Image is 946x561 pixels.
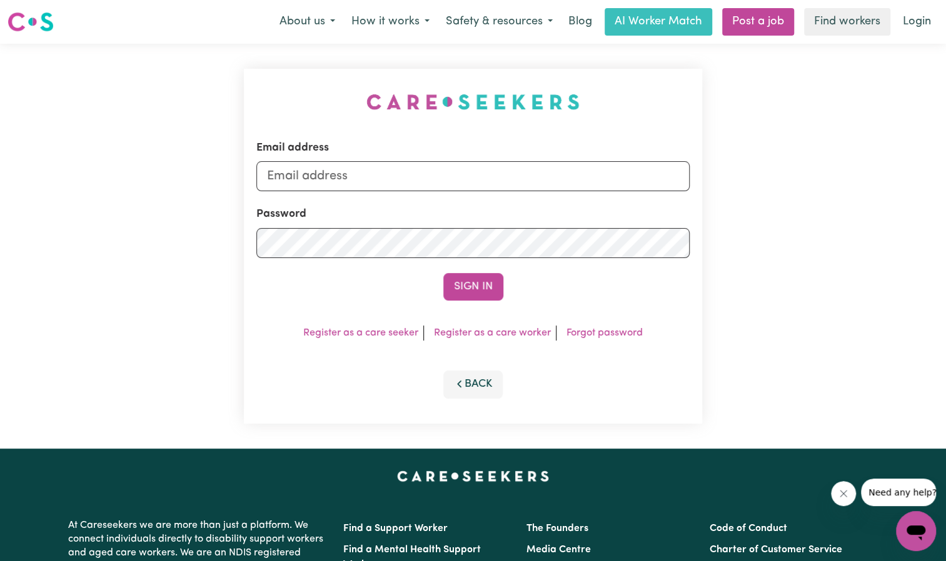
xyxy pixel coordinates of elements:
[271,9,343,35] button: About us
[861,479,936,506] iframe: Message from company
[397,471,549,481] a: Careseekers home page
[804,8,890,36] a: Find workers
[526,545,591,555] a: Media Centre
[561,8,600,36] a: Blog
[438,9,561,35] button: Safety & resources
[303,328,418,338] a: Register as a care seeker
[722,8,794,36] a: Post a job
[710,524,787,534] a: Code of Conduct
[256,140,329,156] label: Email address
[443,273,503,300] button: Sign In
[895,8,938,36] a: Login
[831,481,856,506] iframe: Close message
[605,8,712,36] a: AI Worker Match
[256,206,306,222] label: Password
[8,9,76,19] span: Need any help?
[710,545,842,555] a: Charter of Customer Service
[434,328,551,338] a: Register as a care worker
[8,11,54,33] img: Careseekers logo
[896,511,936,551] iframe: Button to launch messaging window
[443,370,503,398] button: Back
[256,161,690,191] input: Email address
[566,328,643,338] a: Forgot password
[343,524,448,534] a: Find a Support Worker
[526,524,588,534] a: The Founders
[8,7,54,36] a: Careseekers logo
[343,9,438,35] button: How it works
